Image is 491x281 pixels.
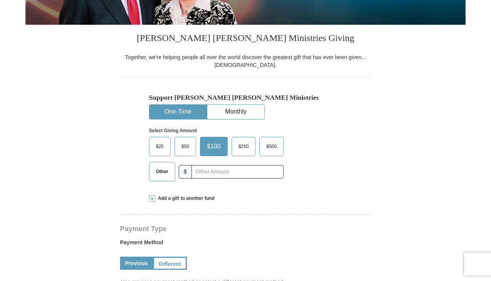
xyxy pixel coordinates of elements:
[149,94,342,102] h5: Support [PERSON_NAME] [PERSON_NAME] Ministries
[235,141,253,152] span: $250
[120,25,371,53] h3: [PERSON_NAME] [PERSON_NAME] Ministries Giving
[262,141,281,152] span: $500
[153,257,187,270] a: Different
[120,53,371,69] div: Together, we're helping people all over the world discover the greatest gift that has ever been g...
[120,226,371,232] h4: Payment Type
[149,105,207,119] button: One-Time
[178,141,193,152] span: $50
[203,141,225,152] span: $100
[149,128,197,133] strong: Select Giving Amount
[120,238,371,250] label: Payment Method
[120,257,153,270] a: Previous
[152,141,168,152] span: $25
[179,165,192,179] span: $
[207,105,264,119] button: Monthly
[155,195,215,202] span: Add a gift to another fund
[191,165,284,179] input: Other Amount
[152,166,172,177] span: Other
